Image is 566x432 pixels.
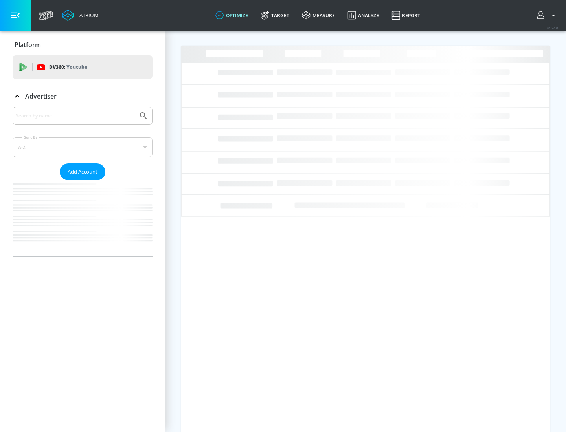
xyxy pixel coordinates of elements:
a: Report [385,1,426,29]
span: v 4.24.0 [547,26,558,30]
label: Sort By [22,135,39,140]
a: Atrium [62,9,99,21]
div: DV360: Youtube [13,55,153,79]
div: Advertiser [13,107,153,256]
a: optimize [209,1,254,29]
div: A-Z [13,137,153,157]
nav: list of Advertiser [13,180,153,256]
div: Advertiser [13,85,153,107]
div: Platform [13,34,153,56]
div: Atrium [76,12,99,19]
a: measure [296,1,341,29]
span: Add Account [68,167,97,176]
button: Add Account [60,163,105,180]
p: DV360: [49,63,87,71]
input: Search by name [16,111,135,121]
p: Platform [15,40,41,49]
a: Target [254,1,296,29]
p: Youtube [66,63,87,71]
a: Analyze [341,1,385,29]
p: Advertiser [25,92,57,101]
